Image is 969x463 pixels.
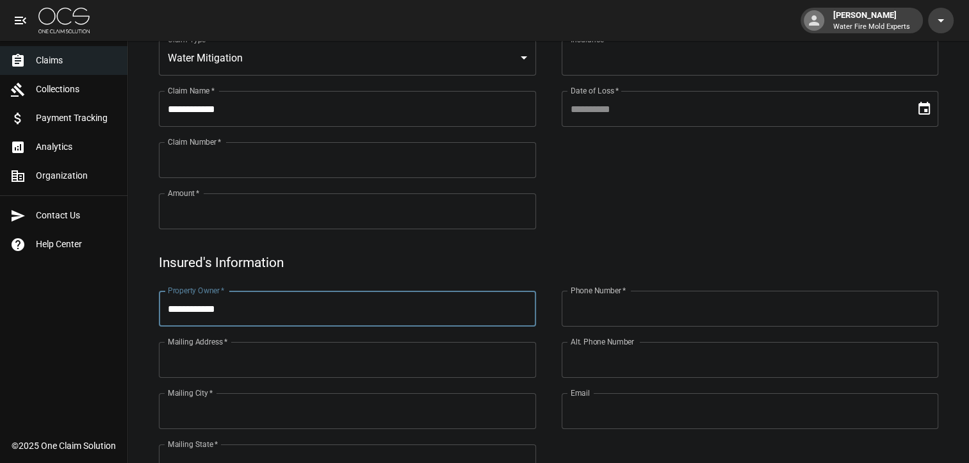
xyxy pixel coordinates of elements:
[8,8,33,33] button: open drawer
[911,96,937,122] button: Choose date
[168,85,215,96] label: Claim Name
[38,8,90,33] img: ocs-logo-white-transparent.png
[168,336,227,347] label: Mailing Address
[36,140,117,154] span: Analytics
[36,83,117,96] span: Collections
[159,40,536,76] div: Water Mitigation
[571,85,619,96] label: Date of Loss
[168,285,225,296] label: Property Owner
[833,22,910,33] p: Water Fire Mold Experts
[36,238,117,251] span: Help Center
[571,336,634,347] label: Alt. Phone Number
[12,439,116,452] div: © 2025 One Claim Solution
[168,439,218,450] label: Mailing State
[828,9,915,32] div: [PERSON_NAME]
[36,54,117,67] span: Claims
[36,111,117,125] span: Payment Tracking
[168,387,213,398] label: Mailing City
[36,169,117,183] span: Organization
[168,136,221,147] label: Claim Number
[36,209,117,222] span: Contact Us
[168,188,200,199] label: Amount
[571,285,626,296] label: Phone Number
[571,387,590,398] label: Email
